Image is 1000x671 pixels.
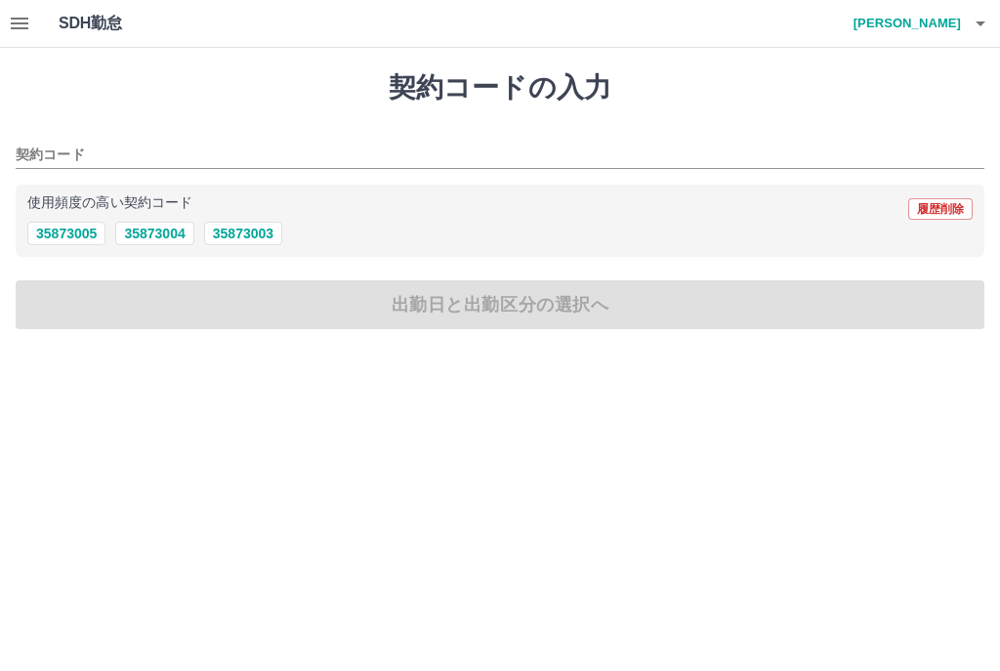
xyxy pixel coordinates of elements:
p: 使用頻度の高い契約コード [27,196,192,210]
button: 35873004 [115,222,193,245]
button: 35873005 [27,222,105,245]
button: 35873003 [204,222,282,245]
button: 履歴削除 [908,198,973,220]
h1: 契約コードの入力 [16,71,984,105]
